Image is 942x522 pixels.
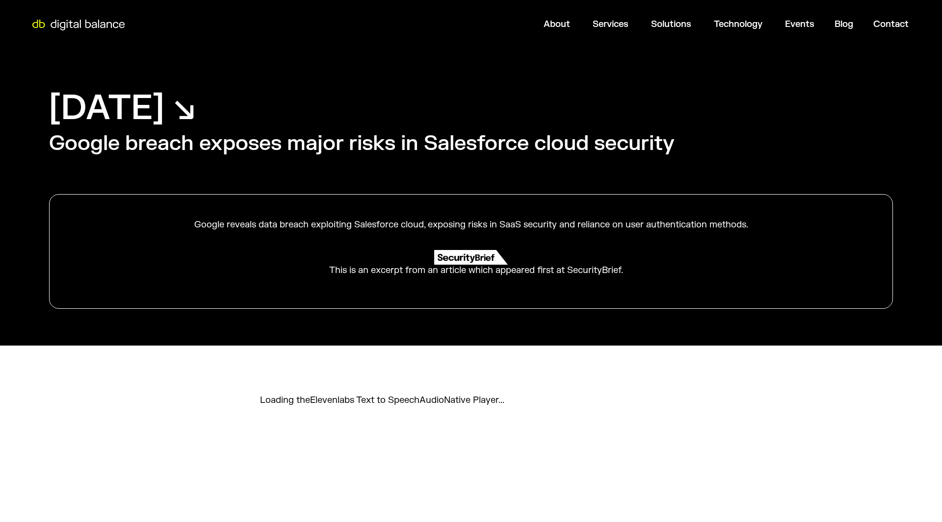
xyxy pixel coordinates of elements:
[593,19,628,30] a: Services
[133,15,916,34] nav: Menu
[133,15,916,34] div: Menu Toggle
[78,243,863,284] a: This is an excerpt from an article which appeared first at SecurityBrief.
[49,130,675,157] h2: Google breach exposes major risks in Salesforce cloud security
[835,19,853,30] a: Blog
[651,19,691,30] a: Solutions
[310,395,419,406] a: Elevenlabs Text to Speech
[319,265,623,276] div: This is an excerpt from an article which appeared first at SecurityBrief.
[260,395,682,406] div: Loading the AudioNative Player...
[785,19,814,30] a: Events
[873,19,909,30] a: Contact
[544,19,570,30] a: About
[78,219,863,230] div: Google reveals data breach exploiting Salesforce cloud, exposing risks in SaaS security and relia...
[49,86,196,130] h1: [DATE] ↘︎
[714,19,762,30] a: Technology
[25,20,132,30] img: Digital Balance logo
